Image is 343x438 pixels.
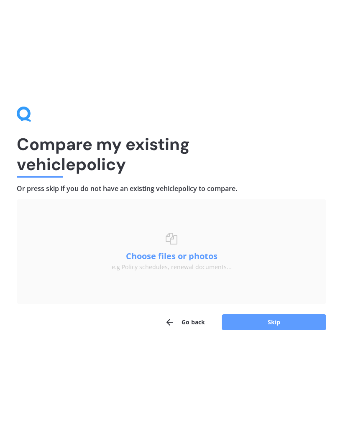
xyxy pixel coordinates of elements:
[119,252,224,261] button: Choose files or photos
[17,185,326,194] h4: Or press skip if you do not have an existing vehicle policy to compare.
[165,314,205,331] button: Go back
[112,264,232,271] div: e.g Policy schedules, renewal documents...
[17,135,326,175] h1: Compare my existing vehicle policy
[222,315,326,331] button: Skip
